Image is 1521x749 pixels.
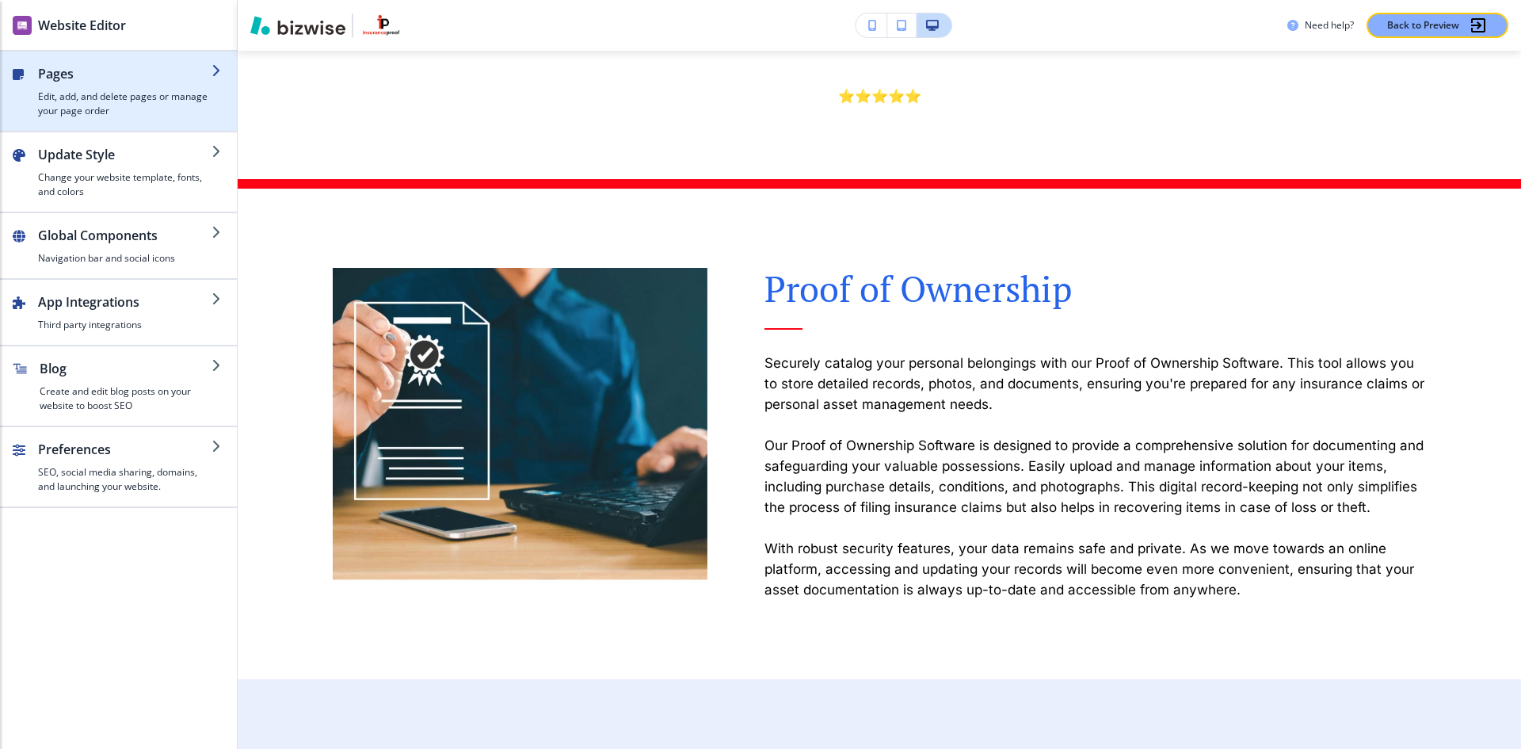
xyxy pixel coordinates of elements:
p: Back to Preview [1387,18,1459,32]
h4: Create and edit blog posts on your website to boost SEO [40,384,212,413]
h2: Blog [40,359,212,378]
p: With robust security features, your data remains safe and private. As we move towards an online p... [764,538,1427,600]
img: 3c583c0f475be60a5a9a550ead958c39.webp [333,268,707,580]
h4: Navigation bar and social icons [38,251,212,266]
img: editor icon [13,16,32,35]
p: ⭐⭐⭐⭐⭐ [333,86,1426,106]
h4: Third party integrations [38,318,212,332]
h2: Pages [38,64,212,83]
h2: Preferences [38,440,212,459]
img: Your Logo [360,13,402,37]
h4: Change your website template, fonts, and colors [38,170,212,199]
h2: Website Editor [38,16,126,35]
h2: Global Components [38,226,212,245]
button: Back to Preview [1367,13,1508,38]
img: Bizwise Logo [250,16,345,35]
h2: App Integrations [38,292,212,311]
span: Thank you, Insurance Proof, for making insurance claims so much easier to handle. Your software s... [464,109,1295,124]
span: - [PERSON_NAME] [819,129,940,145]
h3: Need help? [1305,18,1354,32]
h2: Update Style [38,145,212,164]
span: Proof of Ownership [764,265,1072,312]
p: Securely catalog your personal belongings with our Proof of Ownership Software. This tool allows ... [764,353,1427,415]
h4: Edit, add, and delete pages or manage your page order [38,90,212,118]
p: Our Proof of Ownership Software is designed to provide a comprehensive solution for documenting a... [764,435,1427,518]
h4: SEO, social media sharing, domains, and launching your website. [38,465,212,494]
